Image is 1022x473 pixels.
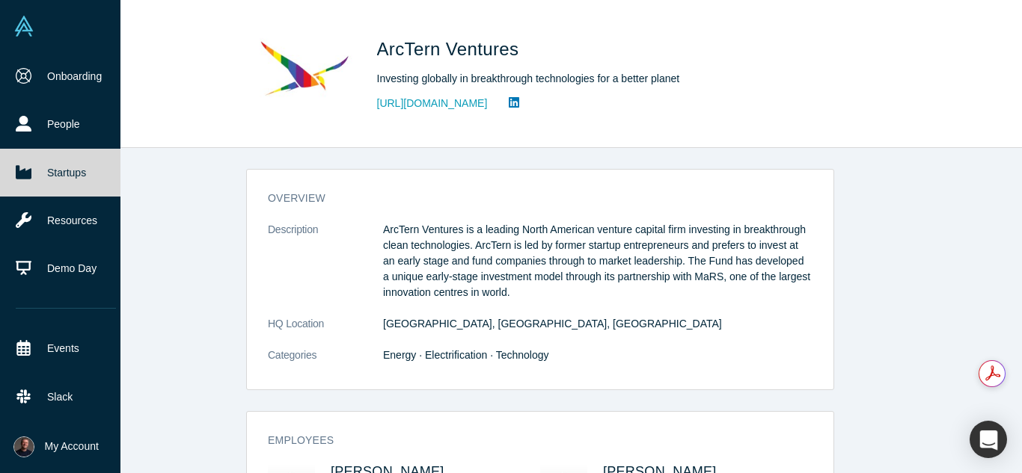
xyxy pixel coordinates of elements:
[377,71,796,87] div: Investing globally in breakthrough technologies for a better planet
[383,349,549,361] span: Energy · Electrification · Technology
[377,39,524,59] span: ArcTern Ventures
[268,433,792,448] h3: Employees
[268,222,383,316] dt: Description
[377,96,488,111] a: [URL][DOMAIN_NAME]
[13,436,34,457] img: Ruben Klein's Account
[13,436,99,457] button: My Account
[383,222,813,300] p: ArcTern Ventures is a leading North American venture capital firm investing in breakthrough clean...
[13,16,34,37] img: Alchemist Vault Logo
[251,22,356,126] img: ArcTern Ventures's Logo
[45,439,99,454] span: My Account
[268,316,383,347] dt: HQ Location
[383,316,813,332] dd: [GEOGRAPHIC_DATA], [GEOGRAPHIC_DATA], [GEOGRAPHIC_DATA]
[268,347,383,379] dt: Categories
[268,191,792,206] h3: overview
